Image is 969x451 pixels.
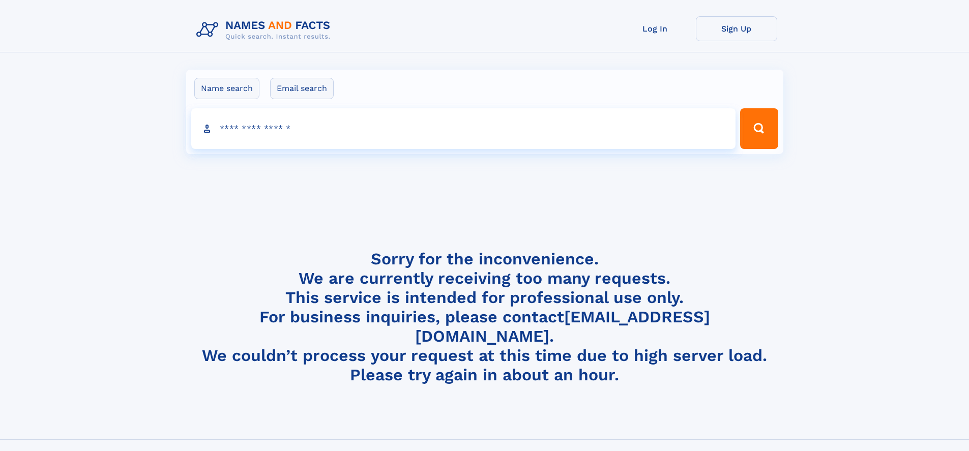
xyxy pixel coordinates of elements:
[192,16,339,44] img: Logo Names and Facts
[192,249,777,385] h4: Sorry for the inconvenience. We are currently receiving too many requests. This service is intend...
[415,307,710,346] a: [EMAIL_ADDRESS][DOMAIN_NAME]
[740,108,778,149] button: Search Button
[191,108,736,149] input: search input
[270,78,334,99] label: Email search
[696,16,777,41] a: Sign Up
[194,78,259,99] label: Name search
[614,16,696,41] a: Log In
